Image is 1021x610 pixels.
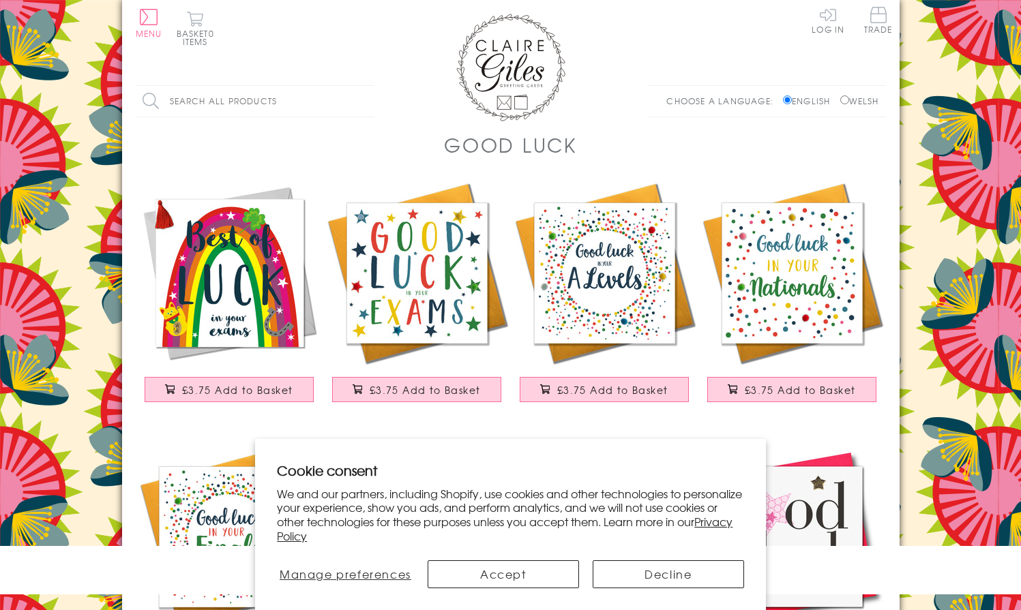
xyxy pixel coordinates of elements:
[277,487,744,543] p: We and our partners, including Shopify, use cookies and other technologies to personalize your ex...
[136,86,374,117] input: Search all products
[456,14,565,121] img: Claire Giles Greetings Cards
[520,377,689,402] button: £3.75 Add to Basket
[277,513,733,544] a: Privacy Policy
[323,179,511,367] img: Exam Good Luck Card, Stars, Embellished with pompoms
[145,377,314,402] button: £3.75 Add to Basket
[783,95,837,107] label: English
[511,179,698,367] img: A Level Good Luck Card, Dotty Circle, Embellished with pompoms
[136,27,162,40] span: Menu
[511,179,698,416] a: A Level Good Luck Card, Dotty Circle, Embellished with pompoms £3.75 Add to Basket
[593,560,744,588] button: Decline
[428,560,579,588] button: Accept
[136,179,323,367] img: Good Luck Exams Card, Rainbow, Embellished with a colourful tassel
[280,566,411,582] span: Manage preferences
[136,179,323,416] a: Good Luck Exams Card, Rainbow, Embellished with a colourful tassel £3.75 Add to Basket
[323,179,511,416] a: Exam Good Luck Card, Stars, Embellished with pompoms £3.75 Add to Basket
[177,11,214,46] button: Basket0 items
[183,27,214,48] span: 0 items
[277,461,744,480] h2: Cookie consent
[332,377,501,402] button: £3.75 Add to Basket
[557,383,668,397] span: £3.75 Add to Basket
[698,179,886,416] a: Good Luck in Nationals Card, Dots, Embellished with pompoms £3.75 Add to Basket
[840,95,849,104] input: Welsh
[864,7,893,36] a: Trade
[666,95,780,107] p: Choose a language:
[783,95,792,104] input: English
[707,377,876,402] button: £3.75 Add to Basket
[370,383,481,397] span: £3.75 Add to Basket
[182,383,293,397] span: £3.75 Add to Basket
[812,7,844,33] a: Log In
[745,383,856,397] span: £3.75 Add to Basket
[361,86,374,117] input: Search
[698,179,886,367] img: Good Luck in Nationals Card, Dots, Embellished with pompoms
[136,9,162,37] button: Menu
[864,7,893,33] span: Trade
[840,95,879,107] label: Welsh
[444,131,577,159] h1: Good Luck
[277,560,413,588] button: Manage preferences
